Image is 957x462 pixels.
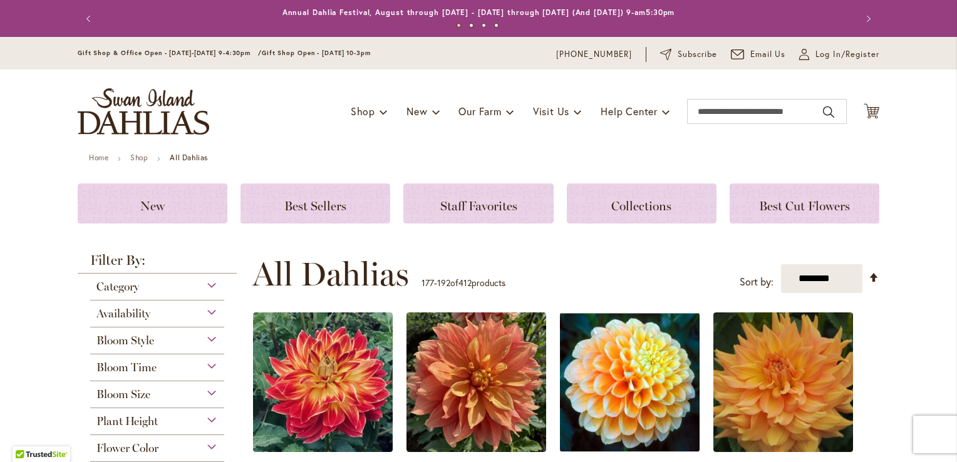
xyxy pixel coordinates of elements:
span: Bloom Style [96,334,154,347]
img: Honey Dew [560,312,700,452]
a: store logo [78,88,209,135]
span: New [140,198,165,213]
span: Bloom Time [96,361,157,374]
span: 192 [437,277,450,289]
img: Honey Bun [406,312,546,452]
button: Next [854,6,879,31]
span: Shop [351,105,375,118]
button: 1 of 4 [457,23,461,28]
a: Email Us [731,48,786,61]
span: Flower Color [96,441,158,455]
span: Category [96,280,139,294]
span: Availability [96,307,150,321]
a: New [78,183,227,223]
a: Honeymoon [713,443,853,454]
button: 3 of 4 [482,23,486,28]
a: Annual Dahlia Festival, August through [DATE] - [DATE] through [DATE] (And [DATE]) 9-am5:30pm [282,8,675,17]
button: 4 of 4 [494,23,499,28]
span: All Dahlias [252,255,409,293]
button: Previous [78,6,103,31]
span: Subscribe [678,48,717,61]
strong: All Dahlias [170,153,208,162]
span: Plant Height [96,414,158,428]
button: 2 of 4 [469,23,473,28]
strong: Filter By: [78,254,237,274]
img: Honeymoon [713,312,853,452]
span: Collections [611,198,671,213]
span: Best Cut Flowers [759,198,850,213]
span: Gift Shop & Office Open - [DATE]-[DATE] 9-4:30pm / [78,49,262,57]
span: Bloom Size [96,388,150,401]
a: Home [89,153,108,162]
span: Gift Shop Open - [DATE] 10-3pm [262,49,371,57]
span: 412 [458,277,472,289]
a: [PHONE_NUMBER] [556,48,632,61]
p: - of products [422,273,505,293]
a: Subscribe [660,48,717,61]
a: Honey Dew [560,443,700,454]
img: HOMETOWN HERO [253,312,393,452]
span: New [406,105,427,118]
a: Shop [130,153,148,162]
a: Honey Bun [406,443,546,454]
span: Our Farm [458,105,501,118]
a: Log In/Register [799,48,879,61]
span: Log In/Register [815,48,879,61]
span: Best Sellers [284,198,346,213]
a: Staff Favorites [403,183,553,223]
label: Sort by: [740,270,773,294]
span: 177 [422,277,434,289]
span: Help Center [601,105,658,118]
a: HOMETOWN HERO [253,443,393,454]
a: Best Sellers [241,183,390,223]
span: Visit Us [533,105,569,118]
span: Email Us [750,48,786,61]
iframe: Launch Accessibility Center [9,418,44,453]
span: Staff Favorites [440,198,517,213]
a: Collections [567,183,716,223]
a: Best Cut Flowers [730,183,879,223]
